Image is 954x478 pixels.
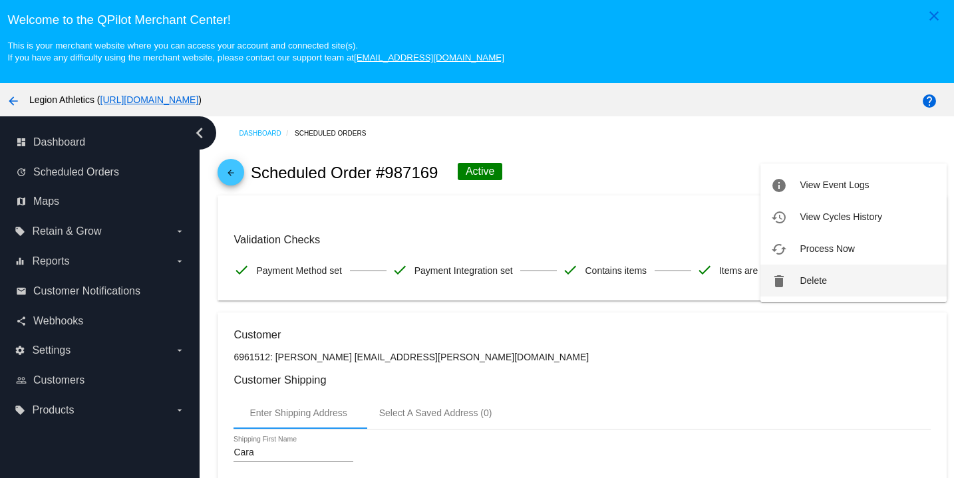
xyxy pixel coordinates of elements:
mat-icon: info [771,178,787,193]
mat-icon: history [771,209,787,225]
mat-icon: cached [771,241,787,257]
mat-icon: delete [771,273,787,289]
span: Process Now [800,243,854,254]
span: View Event Logs [800,179,869,190]
span: View Cycles History [800,211,881,222]
span: Delete [800,275,826,286]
